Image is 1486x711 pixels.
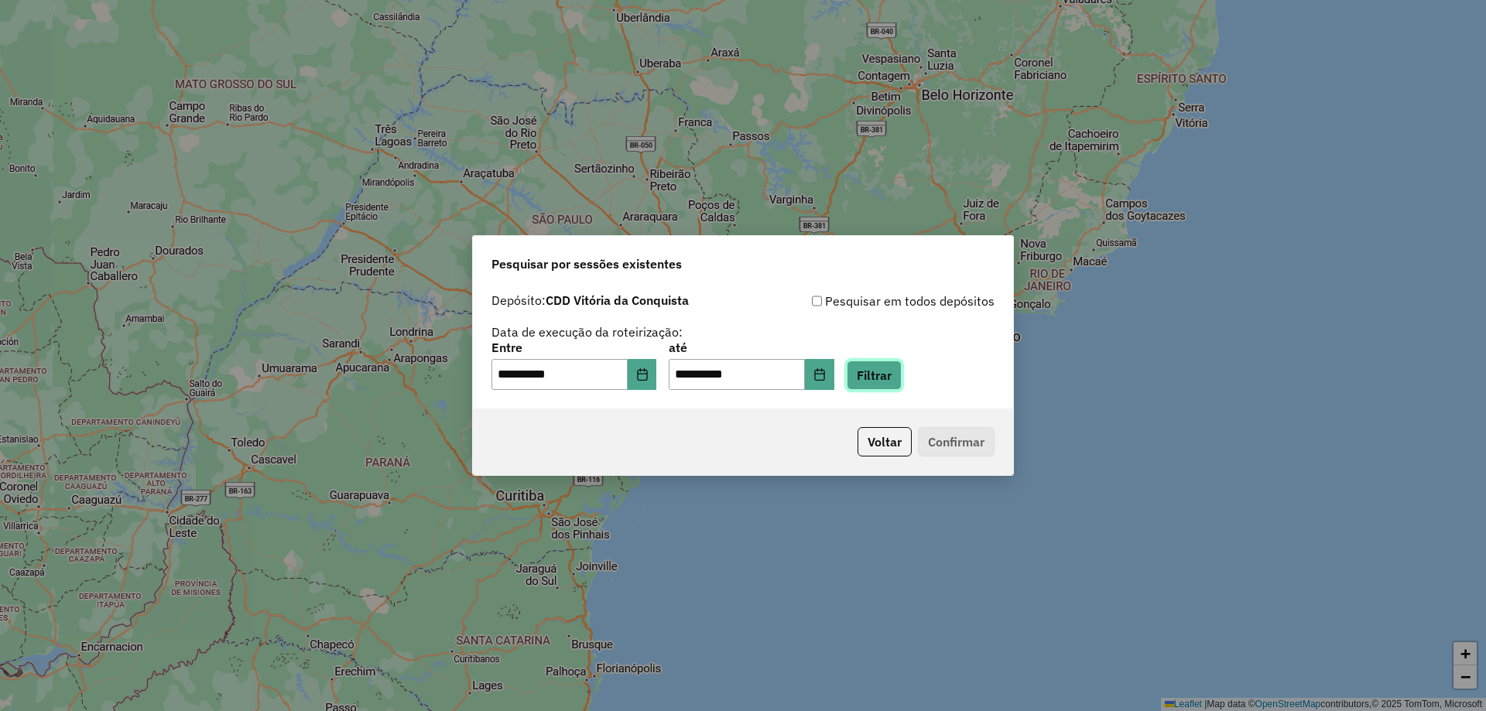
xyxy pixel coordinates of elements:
[628,359,657,390] button: Choose Date
[491,291,689,309] label: Depósito:
[669,338,834,357] label: até
[858,427,912,456] button: Voltar
[847,361,902,390] button: Filtrar
[546,292,689,308] strong: CDD Vitória da Conquista
[743,292,995,310] div: Pesquisar em todos depósitos
[491,338,656,357] label: Entre
[491,323,683,341] label: Data de execução da roteirização:
[805,359,834,390] button: Choose Date
[491,255,682,273] span: Pesquisar por sessões existentes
